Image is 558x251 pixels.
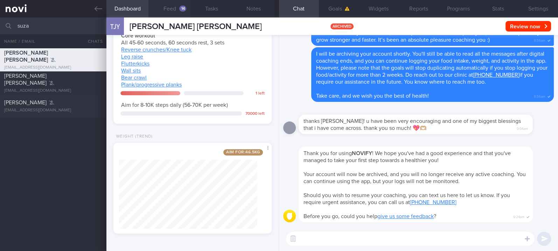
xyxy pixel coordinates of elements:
div: 70000 left [245,111,265,117]
span: Aim for 8-10K steps daily (56-70K per week) [121,102,228,108]
div: [EMAIL_ADDRESS][DOMAIN_NAME] [4,88,102,93]
a: Flutterkicks [121,61,149,67]
span: Take care, and we wish you the best of health! [316,93,429,99]
a: Bear crawl [121,75,147,81]
div: 1 left [247,91,265,96]
button: Review now [505,21,551,32]
button: Chats [78,34,106,48]
div: 14 [179,6,186,12]
span: I will be archiving your account shortly. You'll still be able to read all the messages after dig... [316,51,547,85]
span: [PERSON_NAME] [4,100,47,105]
span: 9:24am [513,213,524,219]
div: [EMAIL_ADDRESS][DOMAIN_NAME] [4,108,102,113]
span: thanks [PERSON_NAME]! u have been very encouraging and one of my biggest blessings that i have co... [304,118,521,131]
span: All 45-60 seconds, 60 seconds rest, 3 sets [121,40,224,46]
div: TJY [105,13,126,40]
span: 8:56am [534,92,545,99]
a: give us some feedback [377,214,434,219]
span: archived [330,23,354,29]
strong: Core workout [121,33,155,39]
div: [EMAIL_ADDRESS][DOMAIN_NAME] [4,65,102,70]
a: Reverse crunches/Knee tuck [121,47,191,53]
strong: NOVIFY [352,151,372,156]
span: Thank you for using ! We hope you've had a good experience and that you've managed to take your f... [304,151,511,163]
a: Wall sits [121,68,141,74]
a: Plank/progressive planks [121,82,182,88]
span: Before you go, could you help ? [304,214,436,219]
a: [PHONE_NUMBER] [410,200,456,205]
span: [PERSON_NAME] [PERSON_NAME] [4,73,47,86]
a: Leg raise [121,54,143,60]
span: 8:56am [534,36,545,43]
a: [PHONE_NUMBER] [473,72,519,78]
span: [PERSON_NAME] [PERSON_NAME] [129,22,261,31]
div: Weight (Trend) [113,134,153,139]
span: [PERSON_NAME] [PERSON_NAME] [4,50,48,63]
span: 9:04am [517,125,528,131]
span: Your account will now be archived, and you will no longer receive any active coaching. You can co... [304,172,526,184]
span: Aim for: 46.5 kg [223,149,263,155]
span: Should you wish to resume your coaching, you can text us here to let us know. If you require urge... [304,193,510,205]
